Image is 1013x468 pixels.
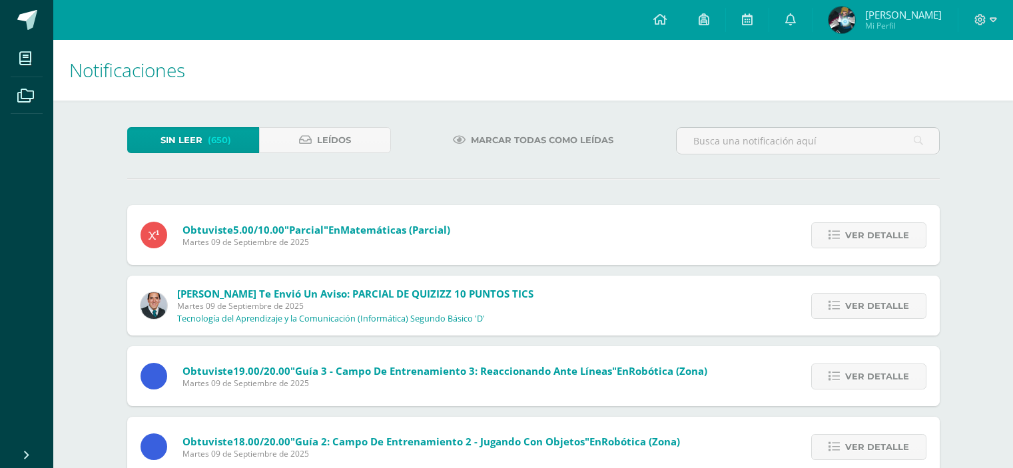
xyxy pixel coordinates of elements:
[284,223,328,236] span: "Parcial"
[182,223,450,236] span: Obtuviste en
[182,377,707,389] span: Martes 09 de Septiembre de 2025
[340,223,450,236] span: Matemáticas (Parcial)
[177,300,533,312] span: Martes 09 de Septiembre de 2025
[182,448,680,459] span: Martes 09 de Septiembre de 2025
[290,435,589,448] span: "Guía 2: Campo de Entrenamiento 2 - Jugando con Objetos"
[845,364,909,389] span: Ver detalle
[177,314,485,324] p: Tecnología del Aprendizaje y la Comunicación (Informática) Segundo Básico 'D'
[233,223,284,236] span: 5.00/10.00
[182,236,450,248] span: Martes 09 de Septiembre de 2025
[233,364,290,377] span: 19.00/20.00
[865,20,942,31] span: Mi Perfil
[829,7,855,33] img: 113de08f92fcec3dd5f42b5e50acf197.png
[141,292,167,319] img: 2306758994b507d40baaa54be1d4aa7e.png
[290,364,617,377] span: "Guía 3 - Campo de entrenamiento 3: Reaccionando ante líneas"
[259,127,391,153] a: Leídos
[127,127,259,153] a: Sin leer(650)
[182,435,680,448] span: Obtuviste en
[865,8,942,21] span: [PERSON_NAME]
[677,128,939,154] input: Busca una notificación aquí
[845,435,909,459] span: Ver detalle
[177,287,533,300] span: [PERSON_NAME] te envió un aviso: PARCIAL DE QUIZIZZ 10 PUNTOS TICS
[845,294,909,318] span: Ver detalle
[601,435,680,448] span: Robótica (Zona)
[208,128,231,152] span: (650)
[161,128,202,152] span: Sin leer
[182,364,707,377] span: Obtuviste en
[629,364,707,377] span: Robótica (Zona)
[471,128,613,152] span: Marcar todas como leídas
[233,435,290,448] span: 18.00/20.00
[436,127,630,153] a: Marcar todas como leídas
[845,223,909,248] span: Ver detalle
[317,128,351,152] span: Leídos
[69,57,185,83] span: Notificaciones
